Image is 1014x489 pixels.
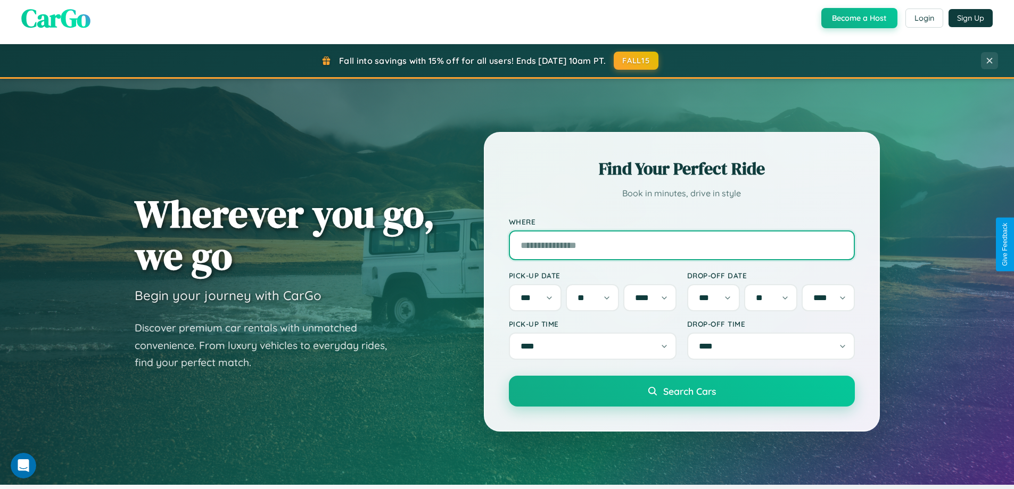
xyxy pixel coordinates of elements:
span: CarGo [21,1,90,36]
button: Search Cars [509,376,855,407]
h2: Find Your Perfect Ride [509,157,855,180]
button: Login [905,9,943,28]
p: Discover premium car rentals with unmatched convenience. From luxury vehicles to everyday rides, ... [135,319,401,371]
h1: Wherever you go, we go [135,193,435,277]
p: Book in minutes, drive in style [509,186,855,201]
button: Sign Up [949,9,993,27]
label: Drop-off Time [687,319,855,328]
h3: Begin your journey with CarGo [135,287,321,303]
div: Give Feedback [1001,223,1009,266]
label: Where [509,217,855,226]
span: Search Cars [663,385,716,397]
label: Drop-off Date [687,271,855,280]
button: FALL15 [614,52,658,70]
label: Pick-up Time [509,319,677,328]
button: Become a Host [821,8,897,28]
span: Fall into savings with 15% off for all users! Ends [DATE] 10am PT. [339,55,606,66]
iframe: Intercom live chat [11,453,36,478]
label: Pick-up Date [509,271,677,280]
